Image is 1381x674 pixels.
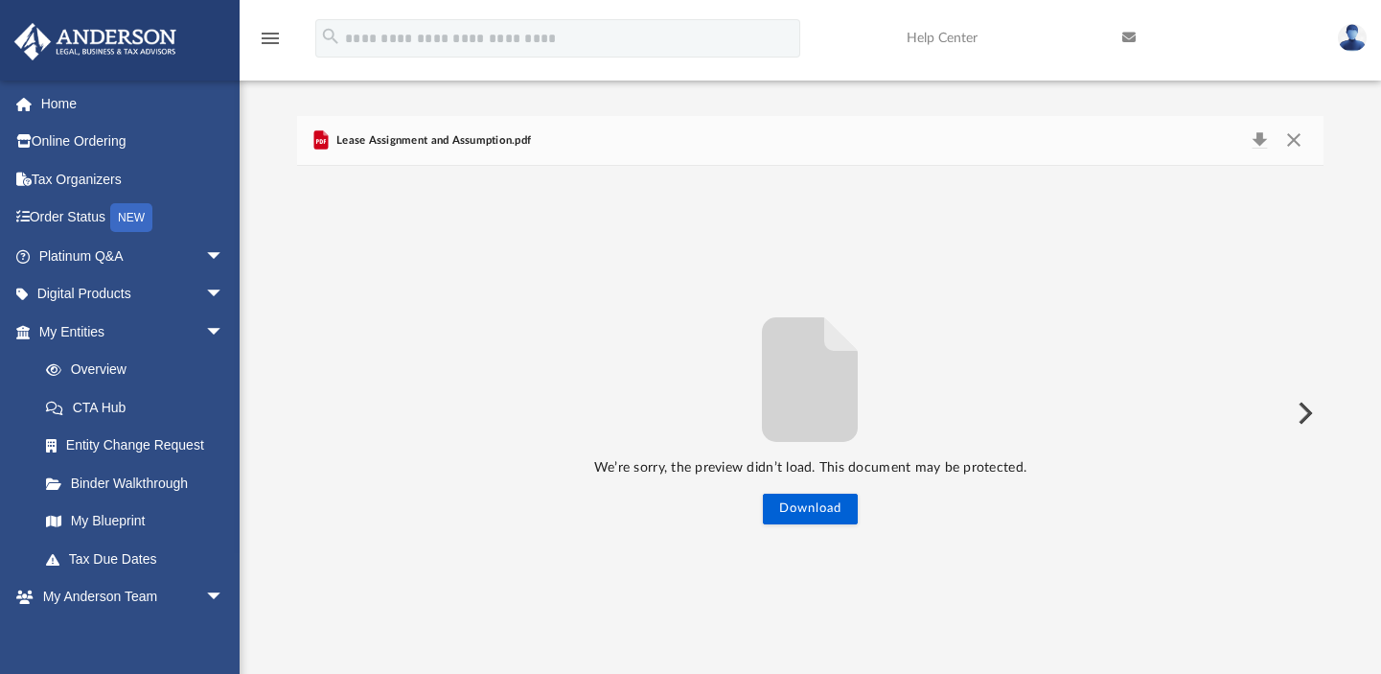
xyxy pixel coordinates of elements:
a: Platinum Q&Aarrow_drop_down [13,237,253,275]
span: arrow_drop_down [205,275,243,314]
div: File preview [297,166,1324,661]
img: Anderson Advisors Platinum Portal [9,23,182,60]
span: arrow_drop_down [205,578,243,617]
a: Online Ordering [13,123,253,161]
a: Digital Productsarrow_drop_down [13,275,253,314]
a: Binder Walkthrough [27,464,253,502]
p: We’re sorry, the preview didn’t load. This document may be protected. [297,456,1324,480]
a: CTA Hub [27,388,253,427]
img: User Pic [1338,24,1367,52]
button: Download [1243,128,1277,154]
button: Download [763,494,858,524]
a: Entity Change Request [27,427,253,465]
div: NEW [110,203,152,232]
a: Tax Organizers [13,160,253,198]
button: Close [1277,128,1311,154]
a: menu [259,36,282,50]
button: Next File [1282,386,1324,440]
a: Home [13,84,253,123]
a: Tax Due Dates [27,540,253,578]
a: My Blueprint [27,502,243,541]
a: Order StatusNEW [13,198,253,238]
span: arrow_drop_down [205,237,243,276]
i: menu [259,27,282,50]
a: Overview [27,351,253,389]
a: My Anderson Teamarrow_drop_down [13,578,243,616]
a: My Entitiesarrow_drop_down [13,313,253,351]
i: search [320,26,341,47]
span: arrow_drop_down [205,313,243,352]
div: Preview [297,116,1324,662]
span: Lease Assignment and Assumption.pdf [333,132,532,150]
